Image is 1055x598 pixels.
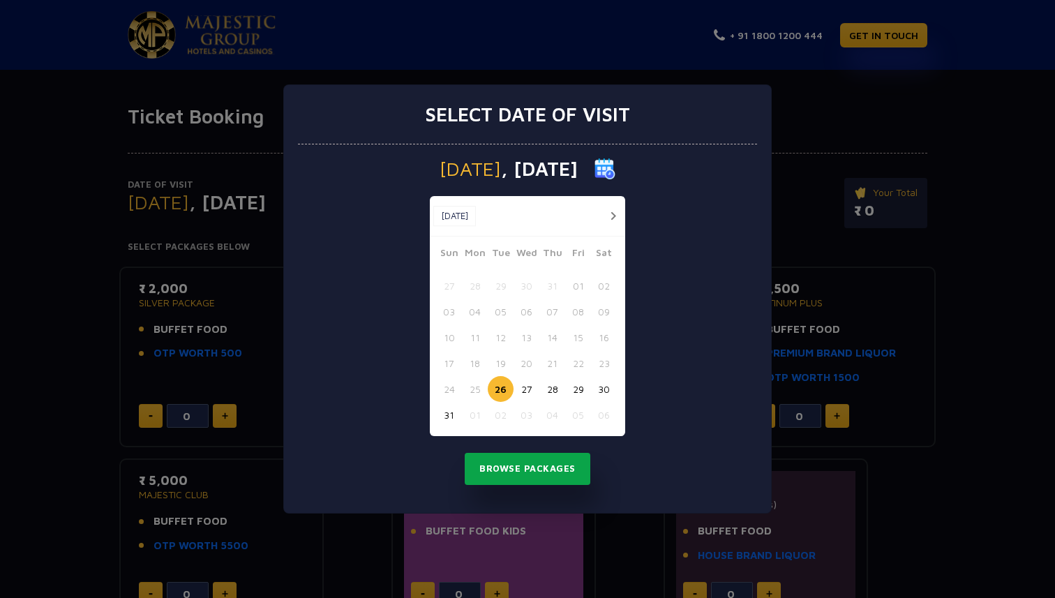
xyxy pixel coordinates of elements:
button: 02 [488,402,514,428]
button: 30 [514,273,539,299]
button: 09 [591,299,617,324]
button: 29 [488,273,514,299]
button: 28 [539,376,565,402]
button: 30 [591,376,617,402]
button: 08 [565,299,591,324]
button: 17 [436,350,462,376]
button: 15 [565,324,591,350]
button: 05 [488,299,514,324]
button: 03 [436,299,462,324]
button: 29 [565,376,591,402]
button: 06 [514,299,539,324]
span: , [DATE] [501,159,578,179]
button: 19 [488,350,514,376]
button: 31 [539,273,565,299]
span: Tue [488,245,514,264]
button: 02 [591,273,617,299]
button: 27 [514,376,539,402]
button: [DATE] [433,206,476,227]
button: 03 [514,402,539,428]
button: 14 [539,324,565,350]
button: 11 [462,324,488,350]
button: 07 [539,299,565,324]
span: Fri [565,245,591,264]
button: 20 [514,350,539,376]
button: 31 [436,402,462,428]
button: 25 [462,376,488,402]
span: Thu [539,245,565,264]
span: Sat [591,245,617,264]
button: 05 [565,402,591,428]
button: 21 [539,350,565,376]
button: Browse Packages [465,453,590,485]
span: [DATE] [440,159,501,179]
button: 26 [488,376,514,402]
button: 18 [462,350,488,376]
button: 01 [565,273,591,299]
h3: Select date of visit [425,103,630,126]
button: 24 [436,376,462,402]
span: Wed [514,245,539,264]
button: 01 [462,402,488,428]
button: 04 [462,299,488,324]
button: 12 [488,324,514,350]
button: 16 [591,324,617,350]
button: 22 [565,350,591,376]
button: 13 [514,324,539,350]
span: Mon [462,245,488,264]
button: 23 [591,350,617,376]
span: Sun [436,245,462,264]
img: calender icon [594,158,615,179]
button: 10 [436,324,462,350]
button: 27 [436,273,462,299]
button: 28 [462,273,488,299]
button: 04 [539,402,565,428]
button: 06 [591,402,617,428]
